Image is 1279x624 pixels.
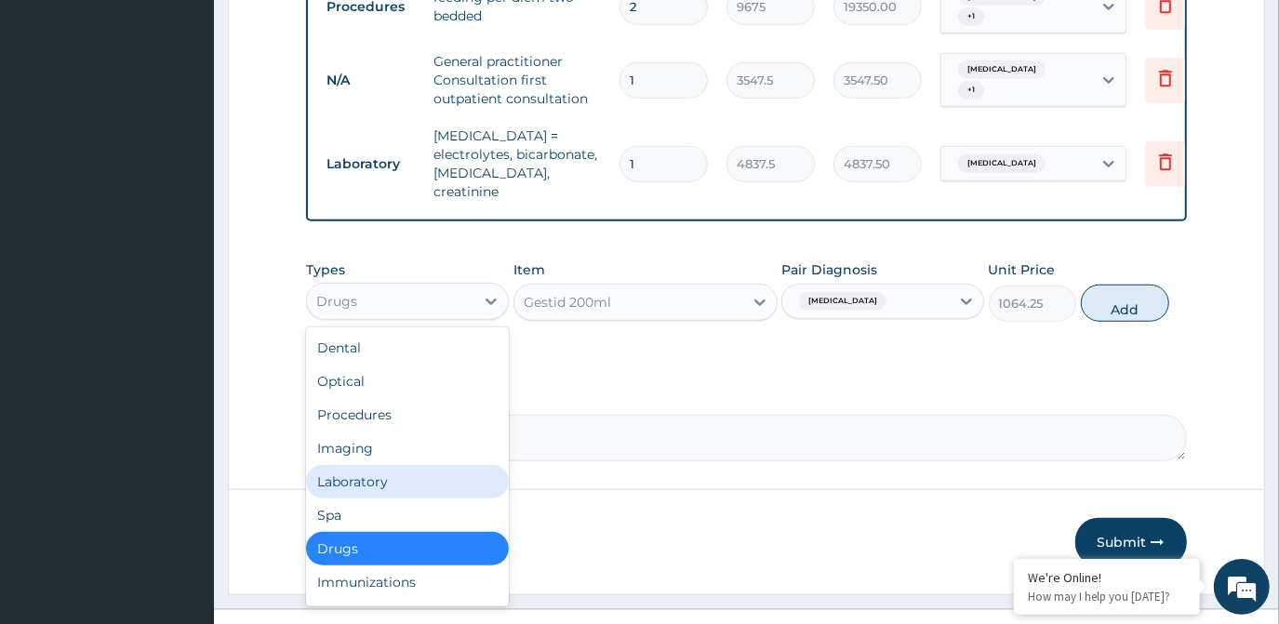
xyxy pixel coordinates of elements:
button: Submit [1075,518,1187,566]
span: [MEDICAL_DATA] [958,154,1046,173]
button: Add [1081,285,1169,322]
td: N/A [317,63,424,98]
div: Imaging [306,431,509,465]
div: Chat with us now [97,104,313,128]
span: [MEDICAL_DATA] [799,292,886,311]
img: d_794563401_company_1708531726252_794563401 [34,93,75,139]
span: We're online! [108,191,257,378]
label: Comment [306,389,1186,405]
div: Drugs [316,292,357,311]
label: Item [513,260,545,279]
p: How may I help you today? [1028,589,1186,604]
div: Minimize live chat window [305,9,350,54]
label: Pair Diagnosis [781,260,877,279]
div: Drugs [306,532,509,565]
div: Laboratory [306,465,509,498]
div: Procedures [306,398,509,431]
div: We're Online! [1028,569,1186,586]
td: Laboratory [317,147,424,181]
td: General practitioner Consultation first outpatient consultation [424,43,610,117]
div: Optical [306,365,509,398]
div: Dental [306,331,509,365]
span: + 1 [958,7,984,26]
div: Immunizations [306,565,509,599]
td: [MEDICAL_DATA] = electrolytes, bicarbonate, [MEDICAL_DATA], creatinine [424,117,610,210]
div: Gestid 200ml [524,293,611,312]
label: Types [306,262,345,278]
label: Unit Price [989,260,1056,279]
textarea: Type your message and hit 'Enter' [9,421,354,486]
span: [MEDICAL_DATA] [958,60,1046,79]
span: + 1 [958,81,984,100]
div: Spa [306,498,509,532]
